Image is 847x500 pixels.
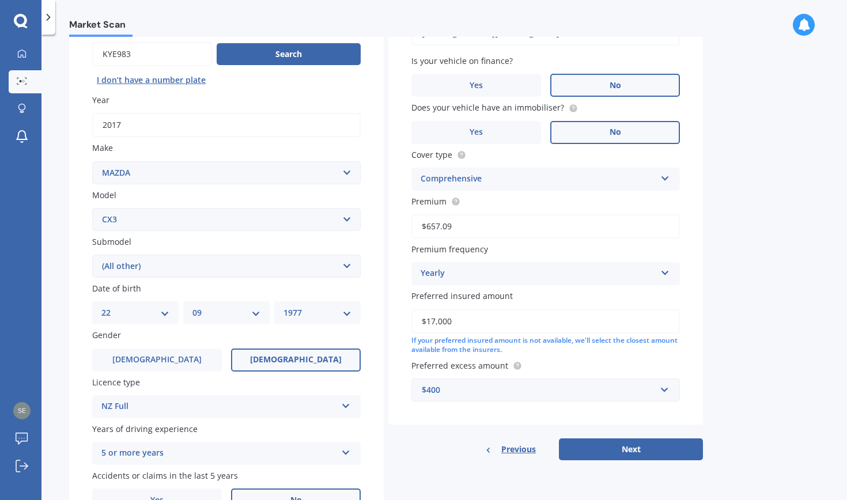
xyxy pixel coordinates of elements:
[411,309,680,334] input: Enter amount
[411,55,513,66] span: Is your vehicle on finance?
[411,149,452,160] span: Cover type
[112,355,202,365] span: [DEMOGRAPHIC_DATA]
[13,402,31,419] img: 537b6d567fd7ead741be66d5d63d41bb
[92,94,109,105] span: Year
[610,127,621,137] span: No
[610,81,621,90] span: No
[101,400,336,414] div: NZ Full
[69,19,133,35] span: Market Scan
[92,377,140,388] span: Licence type
[92,470,238,481] span: Accidents or claims in the last 5 years
[101,446,336,460] div: 5 or more years
[92,143,113,154] span: Make
[411,244,488,255] span: Premium frequency
[411,291,513,302] span: Preferred insured amount
[250,355,342,365] span: [DEMOGRAPHIC_DATA]
[411,103,564,113] span: Does your vehicle have an immobiliser?
[92,330,121,341] span: Gender
[411,196,447,207] span: Premium
[92,71,210,89] button: I don’t have a number plate
[92,42,212,66] input: Enter plate number
[470,81,483,90] span: Yes
[559,438,703,460] button: Next
[411,214,680,238] input: Enter premium
[422,384,656,396] div: $400
[470,127,483,137] span: Yes
[217,43,361,65] button: Search
[92,190,116,200] span: Model
[421,267,656,281] div: Yearly
[92,236,131,247] span: Submodel
[501,441,536,458] span: Previous
[92,113,361,137] input: YYYY
[411,360,508,371] span: Preferred excess amount
[421,172,656,186] div: Comprehensive
[92,283,141,294] span: Date of birth
[92,423,198,434] span: Years of driving experience
[411,336,680,355] div: If your preferred insured amount is not available, we'll select the closest amount available from...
